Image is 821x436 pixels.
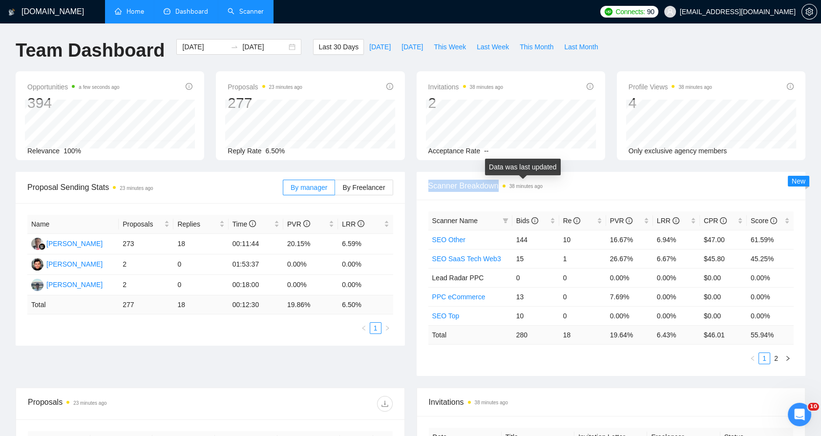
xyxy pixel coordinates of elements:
[186,83,192,90] span: info-circle
[63,147,81,155] span: 100%
[173,215,228,234] th: Replies
[283,275,338,295] td: 0.00%
[229,295,283,314] td: 00:12:30
[432,293,485,301] a: PPC eCommerce
[119,215,173,234] th: Proposals
[173,295,228,314] td: 18
[31,280,103,288] a: YM[PERSON_NAME]
[587,83,593,90] span: info-circle
[429,396,794,408] span: Invitations
[747,353,758,364] li: Previous Page
[653,230,700,249] td: 6.94%
[173,275,228,295] td: 0
[119,295,173,314] td: 277
[782,353,794,364] button: right
[338,254,393,275] td: 0.00%
[249,220,256,227] span: info-circle
[115,7,144,16] a: homeHome
[475,400,508,405] time: 38 minutes ago
[283,254,338,275] td: 0.00%
[531,217,538,224] span: info-circle
[503,218,508,224] span: filter
[370,322,381,334] li: 1
[228,94,302,112] div: 277
[629,94,712,112] div: 4
[629,81,712,93] span: Profile Views
[377,396,393,412] button: download
[484,147,488,155] span: --
[313,39,364,55] button: Last 30 Days
[520,42,553,52] span: This Month
[46,279,103,290] div: [PERSON_NAME]
[700,249,747,268] td: $45.80
[747,249,794,268] td: 45.25%
[401,42,423,52] span: [DATE]
[751,217,777,225] span: Score
[119,234,173,254] td: 273
[428,39,471,55] button: This Week
[808,403,819,411] span: 10
[119,275,173,295] td: 2
[605,8,612,16] img: upwork-logo.png
[164,8,170,15] span: dashboard
[606,230,653,249] td: 16.67%
[626,217,632,224] span: info-circle
[428,147,481,155] span: Acceptance Rate
[559,268,606,287] td: 0
[231,43,238,51] span: to
[229,275,283,295] td: 00:18:00
[559,325,606,344] td: 18
[629,147,727,155] span: Only exclusive agency members
[283,295,338,314] td: 19.86 %
[559,230,606,249] td: 10
[653,268,700,287] td: 0.00%
[369,42,391,52] span: [DATE]
[563,217,581,225] span: Re
[358,322,370,334] li: Previous Page
[173,254,228,275] td: 0
[432,255,501,263] a: SEO SaaS Tech Web3
[512,230,559,249] td: 144
[700,306,747,325] td: $0.00
[516,217,538,225] span: Bids
[342,184,385,191] span: By Freelancer
[606,306,653,325] td: 0.00%
[342,220,364,228] span: LRR
[266,147,285,155] span: 6.50%
[785,355,791,361] span: right
[432,217,478,225] span: Scanner Name
[370,323,381,333] a: 1
[606,249,653,268] td: 26.67%
[573,217,580,224] span: info-circle
[303,220,310,227] span: info-circle
[16,39,165,62] h1: Team Dashboard
[381,322,393,334] button: right
[802,8,817,16] span: setting
[559,306,606,325] td: 0
[182,42,227,52] input: Start date
[39,243,45,250] img: gigradar-bm.png
[338,234,393,254] td: 6.59%
[509,184,543,189] time: 38 minutes ago
[123,219,162,229] span: Proposals
[653,306,700,325] td: 0.00%
[228,147,261,155] span: Reply Rate
[747,325,794,344] td: 55.94 %
[386,83,393,90] span: info-circle
[338,275,393,295] td: 0.00%
[28,396,210,412] div: Proposals
[384,325,390,331] span: right
[358,220,364,227] span: info-circle
[704,217,727,225] span: CPR
[700,268,747,287] td: $0.00
[770,353,782,364] li: 2
[759,353,770,364] a: 1
[470,84,503,90] time: 38 minutes ago
[358,322,370,334] button: left
[720,217,727,224] span: info-circle
[175,7,208,16] span: Dashboard
[606,287,653,306] td: 7.69%
[31,279,43,291] img: YM
[747,306,794,325] td: 0.00%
